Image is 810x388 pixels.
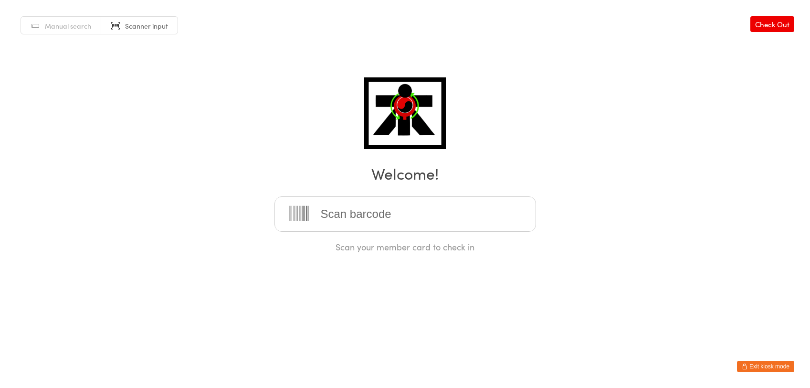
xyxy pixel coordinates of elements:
[10,162,800,184] h2: Welcome!
[274,196,536,232] input: Scan barcode
[737,361,794,372] button: Exit kiosk mode
[125,21,168,31] span: Scanner input
[274,241,536,253] div: Scan your member card to check in
[45,21,91,31] span: Manual search
[750,16,794,32] a: Check Out
[364,77,446,149] img: ATI Midvale / Midland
